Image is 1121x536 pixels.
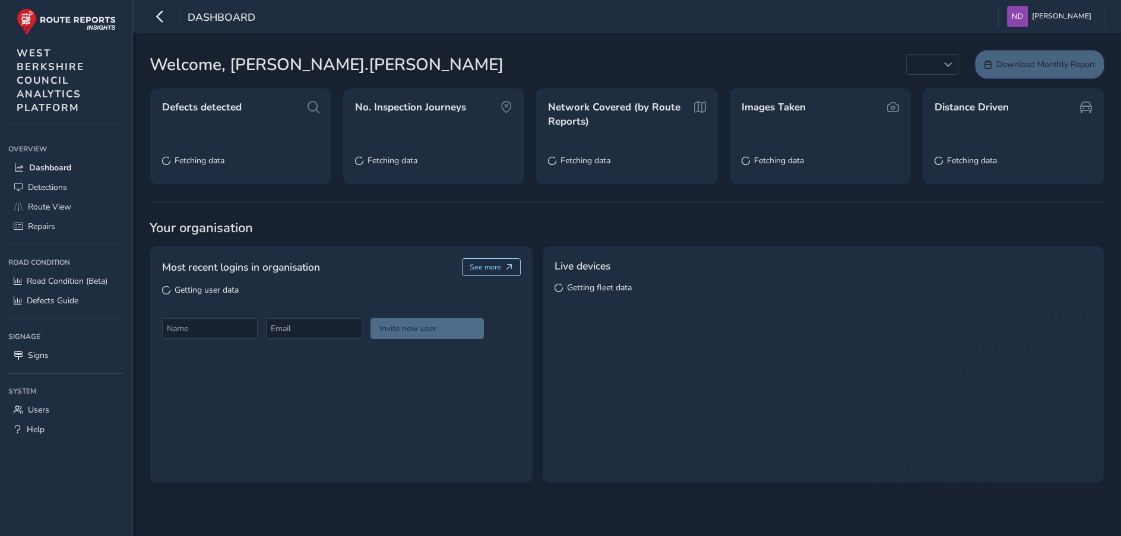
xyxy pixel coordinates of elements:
span: Getting fleet data [567,282,632,293]
span: Fetching data [368,155,417,166]
a: Repairs [8,217,124,236]
span: Live devices [555,258,610,274]
span: Route View [28,201,71,213]
span: Most recent logins in organisation [162,259,320,275]
span: Fetching data [947,155,997,166]
a: Help [8,420,124,439]
span: Getting user data [175,284,239,296]
span: Help [27,424,45,435]
iframe: Intercom live chat [1081,496,1109,524]
span: Dashboard [29,162,71,173]
span: Fetching data [560,155,610,166]
div: Road Condition [8,253,124,271]
input: Name [162,318,258,339]
span: See more [470,262,501,272]
span: Users [28,404,49,416]
div: Signage [8,328,124,345]
span: Road Condition (Beta) [27,275,107,287]
span: Images Taken [742,100,806,115]
span: Fetching data [175,155,224,166]
span: Network Covered (by Route Reports) [548,100,690,128]
span: Dashboard [188,10,255,27]
span: Repairs [28,221,55,232]
span: Welcome, [PERSON_NAME].[PERSON_NAME] [150,52,503,77]
span: Distance Driven [935,100,1009,115]
span: No. Inspection Journeys [355,100,466,115]
a: Route View [8,197,124,217]
input: Email [266,318,362,339]
img: rr logo [17,8,116,35]
span: Defects Guide [27,295,78,306]
a: Dashboard [8,158,124,177]
div: System [8,382,124,400]
button: [PERSON_NAME] [1007,6,1095,27]
a: Detections [8,177,124,197]
img: diamond-layout [1007,6,1028,27]
a: Road Condition (Beta) [8,271,124,291]
a: Signs [8,345,124,365]
span: [PERSON_NAME] [1032,6,1091,27]
span: Defects detected [162,100,242,115]
span: Fetching data [754,155,804,166]
span: Detections [28,182,67,193]
a: Defects Guide [8,291,124,310]
span: WEST BERKSHIRE COUNCIL ANALYTICS PLATFORM [17,46,84,115]
button: See more [462,258,521,276]
a: Users [8,400,124,420]
span: Signs [28,350,49,361]
div: Overview [8,140,124,158]
span: Your organisation [150,219,1104,237]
